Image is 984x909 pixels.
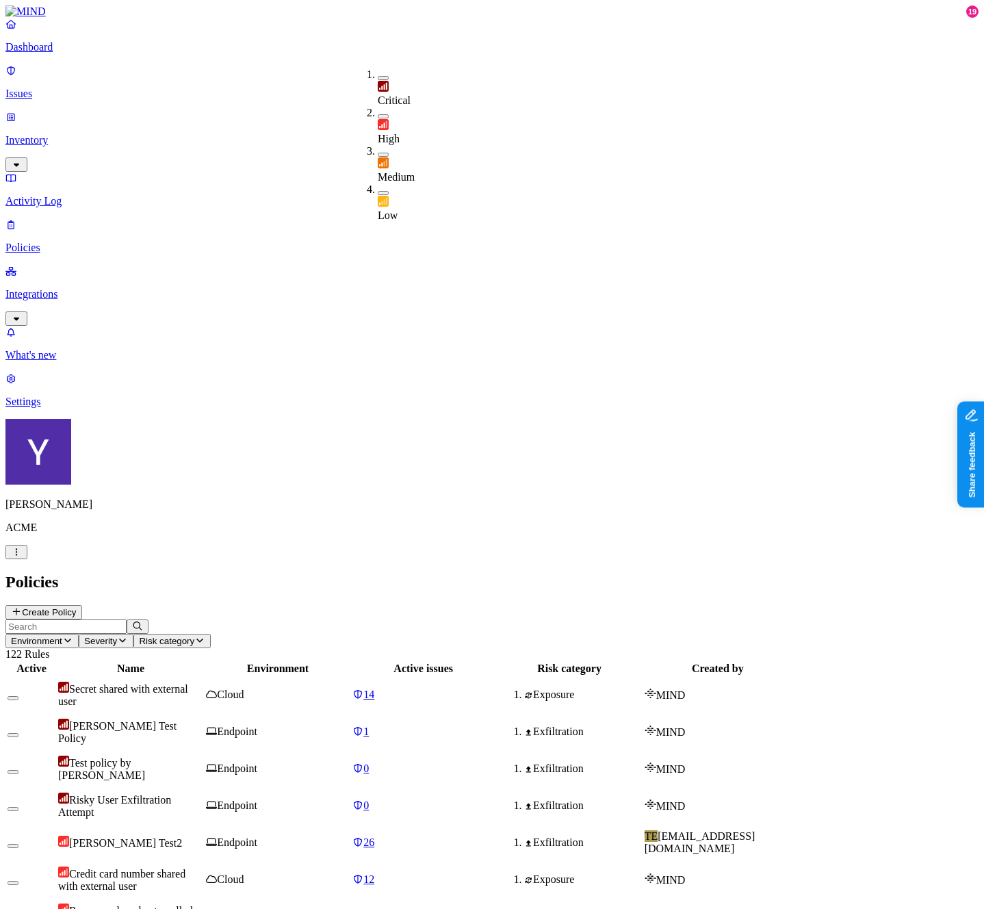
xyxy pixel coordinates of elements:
span: 14 [363,689,374,700]
span: MIND [656,874,686,886]
img: severity-critical [58,719,69,730]
a: Issues [5,64,979,100]
div: Risk category [497,663,641,675]
p: ACME [5,522,979,534]
a: 14 [352,689,494,701]
p: Policies [5,242,979,254]
div: Exposure [524,873,641,886]
span: Endpoint [217,726,257,737]
p: What's new [5,349,979,361]
img: severity-low [378,196,389,207]
span: Endpoint [217,799,257,811]
a: 26 [352,836,494,849]
span: TE [645,830,658,842]
span: [PERSON_NAME] Test Policy [58,720,177,744]
span: Credit card number shared with external user [58,868,185,892]
p: Integrations [5,288,979,300]
div: Exposure [524,689,641,701]
img: mind-logo-icon [645,873,656,884]
span: 0 [363,799,369,811]
a: 12 [352,873,494,886]
p: Activity Log [5,195,979,207]
span: 122 Rules [5,648,49,660]
span: Severity [84,636,117,646]
div: Active [8,663,55,675]
a: MIND [5,5,979,18]
img: Yana Orhov [5,419,71,485]
a: 0 [352,799,494,812]
span: [EMAIL_ADDRESS][DOMAIN_NAME] [645,830,755,854]
span: Secret shared with external user [58,683,188,707]
span: Risky User Exfiltration Attempt [58,794,171,818]
a: Inventory [5,111,979,170]
div: Exfiltration [524,763,641,775]
span: Critical [378,94,411,106]
button: Create Policy [5,605,82,619]
span: 0 [363,763,369,774]
img: severity-critical [378,81,389,92]
span: Endpoint [217,763,257,774]
a: Activity Log [5,172,979,207]
div: Exfiltration [524,836,641,849]
div: Active issues [352,663,494,675]
span: MIND [656,726,686,738]
div: Exfiltration [524,726,641,738]
p: Inventory [5,134,979,146]
p: [PERSON_NAME] [5,498,979,511]
p: Dashboard [5,41,979,53]
img: severity-critical [58,756,69,767]
p: Issues [5,88,979,100]
img: mind-logo-icon [645,799,656,810]
img: severity-high [58,836,69,847]
div: 19 [966,5,979,18]
input: Search [5,619,127,634]
span: Environment [11,636,62,646]
span: Risk category [139,636,194,646]
a: Policies [5,218,979,254]
span: 12 [363,873,374,885]
span: High [378,133,400,144]
span: Low [378,209,398,221]
span: Cloud [217,873,244,885]
div: Created by [645,663,791,675]
img: severity-medium [378,157,389,168]
img: severity-critical [58,682,69,693]
span: 26 [363,836,374,848]
img: severity-high [58,867,69,878]
span: Medium [378,171,415,183]
div: Name [58,663,203,675]
a: 1 [352,726,494,738]
h2: Policies [5,573,979,591]
img: mind-logo-icon [645,725,656,736]
span: Endpoint [217,836,257,848]
p: Settings [5,396,979,408]
span: MIND [656,689,686,701]
img: severity-high [378,119,389,130]
a: Dashboard [5,18,979,53]
span: Cloud [217,689,244,700]
a: What's new [5,326,979,361]
span: 1 [363,726,369,737]
img: MIND [5,5,46,18]
span: Test policy by [PERSON_NAME] [58,757,145,781]
span: MIND [656,800,686,812]
a: Settings [5,372,979,408]
a: Integrations [5,265,979,324]
img: mind-logo-icon [645,688,656,699]
span: MIND [656,763,686,775]
img: mind-logo-icon [645,762,656,773]
span: [PERSON_NAME] Test2 [69,837,182,849]
a: 0 [352,763,494,775]
div: Environment [206,663,350,675]
div: Exfiltration [524,799,641,812]
img: severity-critical [58,793,69,804]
